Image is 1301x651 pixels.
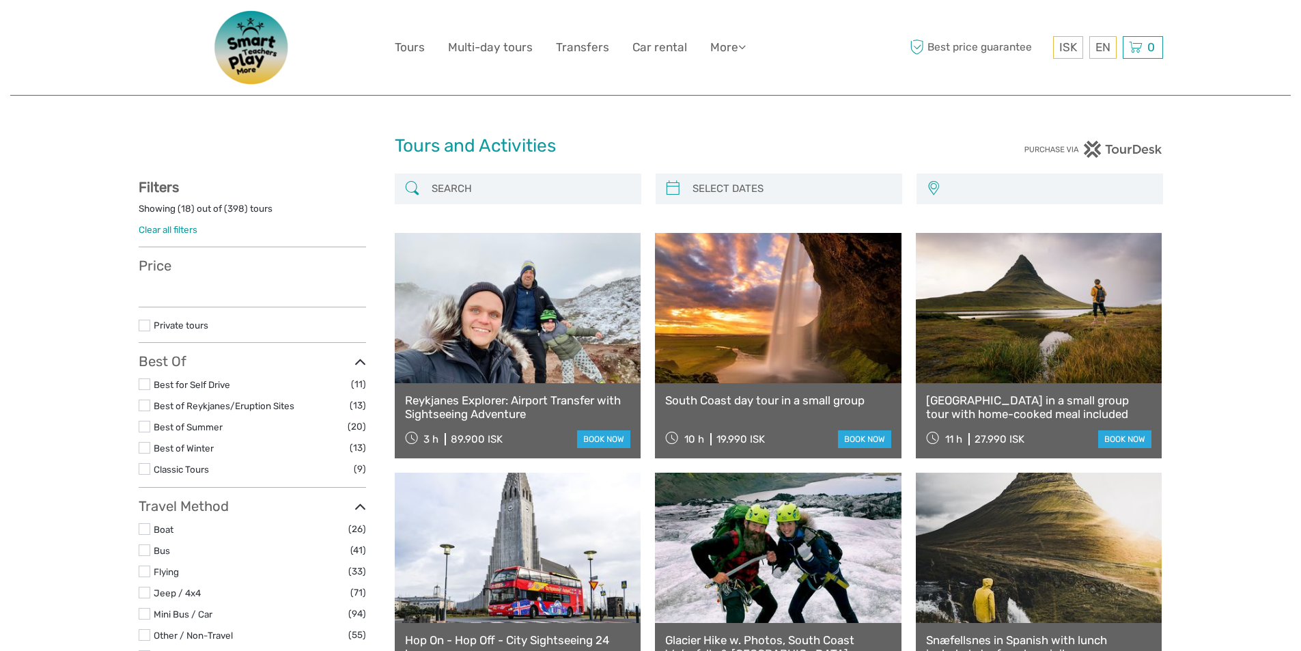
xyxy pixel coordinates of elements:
a: Reykjanes Explorer: Airport Transfer with Sightseeing Adventure [405,393,631,421]
a: Jeep / 4x4 [154,587,201,598]
span: ISK [1059,40,1077,54]
a: Best of Summer [154,421,223,432]
span: 0 [1145,40,1157,54]
img: PurchaseViaTourDesk.png [1024,141,1162,158]
div: EN [1089,36,1117,59]
a: Clear all filters [139,224,197,235]
div: 27.990 ISK [975,433,1024,445]
h3: Price [139,258,366,274]
span: (94) [348,606,366,622]
img: 3577-08614e58-788b-417f-8607-12aa916466bf_logo_big.png [197,10,307,85]
label: 398 [227,202,244,215]
span: (71) [350,585,366,600]
a: Other / Non-Travel [154,630,233,641]
a: More [710,38,746,57]
a: Best for Self Drive [154,379,230,390]
a: Boat [154,524,173,535]
label: 18 [181,202,191,215]
input: SEARCH [426,177,634,201]
span: (33) [348,564,366,579]
h3: Best Of [139,353,366,370]
a: book now [1098,430,1151,448]
span: (9) [354,461,366,477]
div: Showing ( ) out of ( ) tours [139,202,366,223]
span: 11 h [945,433,962,445]
div: 89.900 ISK [451,433,503,445]
span: (26) [348,521,366,537]
a: Multi-day tours [448,38,533,57]
input: SELECT DATES [687,177,895,201]
div: 19.990 ISK [716,433,765,445]
span: (41) [350,542,366,558]
a: South Coast day tour in a small group [665,393,891,407]
span: (11) [351,376,366,392]
a: Mini Bus / Car [154,609,212,620]
a: Bus [154,545,170,556]
strong: Filters [139,179,179,195]
h1: Tours and Activities [395,135,907,157]
a: Tours [395,38,425,57]
a: Car rental [632,38,687,57]
span: (13) [350,440,366,456]
span: (13) [350,398,366,413]
span: 3 h [423,433,438,445]
a: Best of Reykjanes/Eruption Sites [154,400,294,411]
span: 10 h [684,433,704,445]
a: Best of Winter [154,443,214,454]
a: Private tours [154,320,208,331]
a: [GEOGRAPHIC_DATA] in a small group tour with home-cooked meal included [926,393,1152,421]
span: Best price guarantee [907,36,1050,59]
a: book now [838,430,891,448]
a: book now [577,430,630,448]
span: (20) [348,419,366,434]
h3: Travel Method [139,498,366,514]
a: Transfers [556,38,609,57]
a: Flying [154,566,179,577]
a: Classic Tours [154,464,209,475]
span: (55) [348,627,366,643]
